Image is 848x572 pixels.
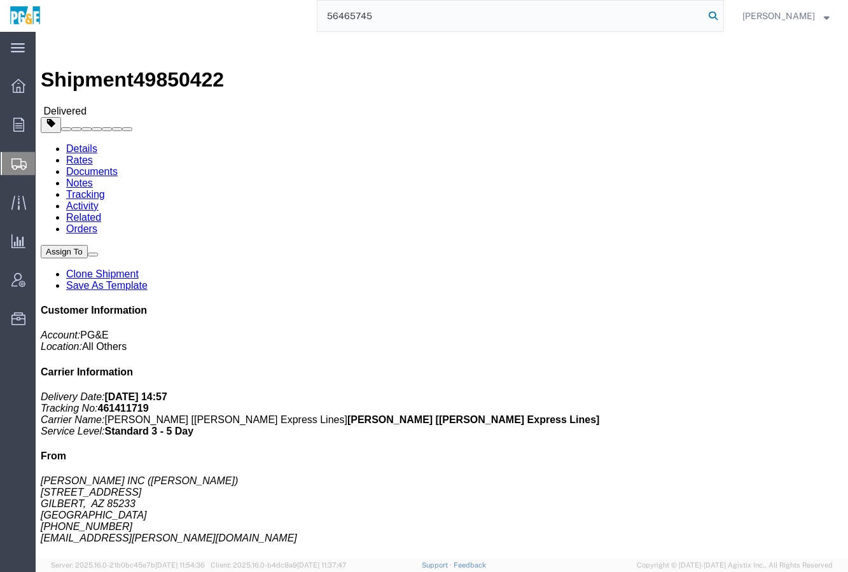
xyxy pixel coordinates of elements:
span: Client: 2025.16.0-b4dc8a9 [211,561,347,569]
a: Feedback [454,561,486,569]
a: Support [422,561,454,569]
button: [PERSON_NAME] [742,8,830,24]
span: [DATE] 11:37:47 [297,561,347,569]
img: logo [9,6,41,25]
iframe: FS Legacy Container [36,32,848,559]
span: Server: 2025.16.0-21b0bc45e7b [51,561,205,569]
span: Wendy Hetrick [742,9,815,23]
span: Copyright © [DATE]-[DATE] Agistix Inc., All Rights Reserved [637,560,833,571]
input: Search for shipment number, reference number [317,1,704,31]
span: [DATE] 11:54:36 [155,561,205,569]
